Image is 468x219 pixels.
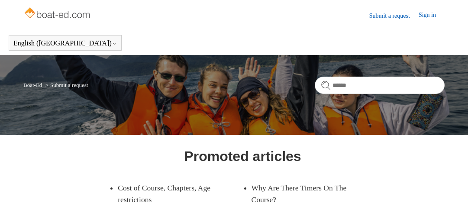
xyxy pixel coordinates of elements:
[118,176,229,212] a: Cost of Course, Chapters, Age restrictions
[23,82,44,88] li: Boat-Ed
[445,196,468,219] div: Live chat
[184,146,301,167] h1: Promoted articles
[23,5,92,23] img: Boat-Ed Help Center home page
[252,176,363,212] a: Why Are There Timers On The Course?
[44,82,88,88] li: Submit a request
[419,10,445,21] a: Sign in
[23,82,42,88] a: Boat-Ed
[315,77,445,94] input: Search
[369,11,419,20] a: Submit a request
[13,39,117,47] button: English ([GEOGRAPHIC_DATA])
